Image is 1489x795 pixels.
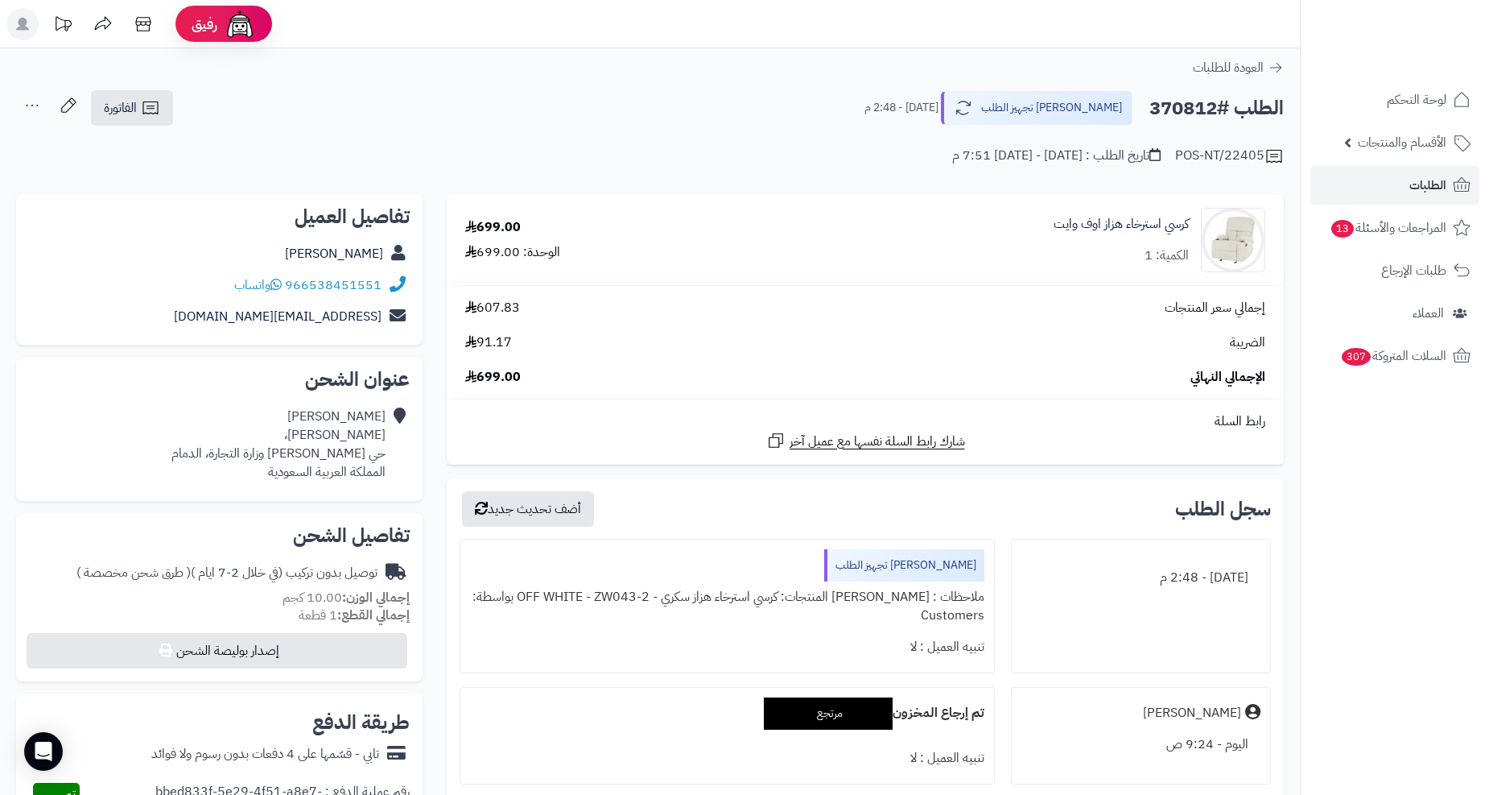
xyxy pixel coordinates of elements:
span: الطلبات [1409,174,1446,197]
a: العودة للطلبات [1193,58,1284,77]
h2: الطلب #370812 [1149,92,1284,125]
img: 1737964704-110102050045-90x90.jpg [1202,208,1264,272]
a: شارك رابط السلة نفسها مع عميل آخر [766,431,965,451]
a: 966538451551 [285,275,382,295]
div: اليوم - 9:24 ص [1021,729,1260,760]
span: لوحة التحكم [1387,89,1446,111]
span: شارك رابط السلة نفسها مع عميل آخر [790,433,965,451]
a: تحديثات المنصة [43,8,83,44]
div: توصيل بدون تركيب (في خلال 2-7 ايام ) [76,564,377,582]
span: العودة للطلبات [1193,58,1264,77]
span: الإجمالي النهائي [1190,368,1265,387]
img: ai-face.png [224,8,256,40]
span: طلبات الإرجاع [1381,259,1446,282]
small: [DATE] - 2:48 م [864,100,938,116]
a: واتساب [234,275,282,295]
span: 91.17 [465,333,512,352]
img: logo-2.png [1380,41,1474,75]
h2: عنوان الشحن [29,370,410,389]
span: الأقسام والمنتجات [1358,131,1446,154]
div: الوحدة: 699.00 [465,243,560,262]
span: 699.00 [465,368,521,387]
a: طلبات الإرجاع [1310,251,1479,290]
span: 13 [1331,220,1354,238]
span: رفيق [192,14,217,34]
div: 699.00 [465,218,521,237]
span: 607.83 [465,299,520,317]
a: السلات المتروكة307 [1310,337,1479,375]
a: الفاتورة [91,90,173,126]
h3: سجل الطلب [1175,499,1271,519]
a: الطلبات [1310,166,1479,205]
div: تنبيه العميل : لا [470,631,984,663]
div: تابي - قسّمها على 4 دفعات بدون رسوم ولا فوائد [151,745,379,764]
h2: طريقة الدفع [312,713,410,732]
button: أضف تحديث جديد [462,491,594,527]
span: 307 [1342,348,1371,366]
span: المراجعات والأسئلة [1330,217,1446,239]
span: الفاتورة [104,98,137,118]
a: [PERSON_NAME] [285,244,383,263]
button: [PERSON_NAME] تجهيز الطلب [941,91,1132,125]
h2: تفاصيل الشحن [29,526,410,545]
div: تنبيه العميل : لا [470,743,984,774]
strong: إجمالي القطع: [337,606,410,625]
div: مرتجع [764,698,893,730]
div: رابط السلة [453,412,1277,431]
strong: إجمالي الوزن: [342,588,410,607]
div: ملاحظات : [PERSON_NAME] المنتجات: كرسي استرخاء هزاز سكري - OFF WHITE - ZW043-2 بواسطة: Customers [470,582,984,631]
button: إصدار بوليصة الشحن [27,633,407,669]
b: تم إرجاع المخزون [893,703,984,723]
span: إجمالي سعر المنتجات [1165,299,1265,317]
a: لوحة التحكم [1310,81,1479,119]
a: كرسي استرخاء هزاز اوف وايت [1054,215,1189,234]
span: ( طرق شحن مخصصة ) [76,563,191,582]
div: POS-NT/22405 [1175,147,1284,166]
div: تاريخ الطلب : [DATE] - [DATE] 7:51 م [952,147,1161,165]
div: [PERSON_NAME] تجهيز الطلب [824,549,984,582]
span: الضريبة [1230,333,1265,352]
div: Open Intercom Messenger [24,732,63,771]
span: السلات المتروكة [1340,345,1446,367]
div: [PERSON_NAME] [PERSON_NAME]، حي [PERSON_NAME] وزارة التجارة، الدمام المملكة العربية السعودية [171,408,386,481]
div: [DATE] - 2:48 م [1021,562,1260,594]
h2: تفاصيل العميل [29,207,410,226]
a: العملاء [1310,294,1479,333]
div: [PERSON_NAME] [1143,704,1241,723]
div: الكمية: 1 [1145,246,1189,265]
small: 1 قطعة [299,606,410,625]
small: 10.00 كجم [283,588,410,607]
a: المراجعات والأسئلة13 [1310,209,1479,247]
a: [EMAIL_ADDRESS][DOMAIN_NAME] [174,307,382,326]
span: العملاء [1413,302,1444,325]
